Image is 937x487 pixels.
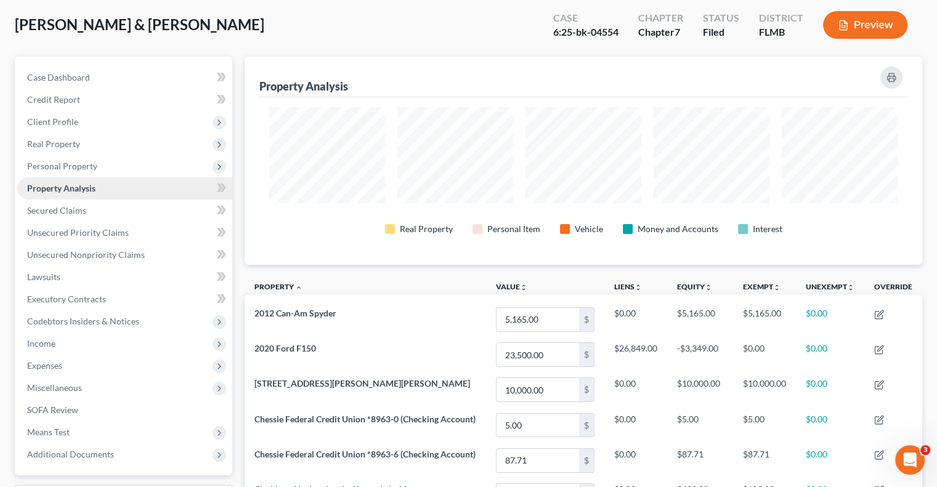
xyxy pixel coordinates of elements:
[497,308,579,331] input: 0.00
[675,26,680,38] span: 7
[27,382,82,393] span: Miscellaneous
[17,199,232,222] a: Secured Claims
[496,282,527,291] a: Valueunfold_more
[17,89,232,111] a: Credit Report
[27,94,80,105] span: Credit Report
[520,284,527,291] i: unfold_more
[667,302,733,337] td: $5,165.00
[254,378,470,388] span: [STREET_ADDRESS][PERSON_NAME][PERSON_NAME]
[847,284,854,291] i: unfold_more
[796,408,864,443] td: $0.00
[635,284,642,291] i: unfold_more
[864,275,922,302] th: Override
[823,11,907,39] button: Preview
[638,11,683,25] div: Chapter
[17,244,232,266] a: Unsecured Nonpriority Claims
[638,223,718,235] div: Money and Accounts
[27,139,80,149] span: Real Property
[703,25,739,39] div: Filed
[705,284,712,291] i: unfold_more
[27,272,60,282] span: Lawsuits
[553,25,619,39] div: 6:25-bk-04554
[604,443,667,478] td: $0.00
[15,15,264,33] span: [PERSON_NAME] & [PERSON_NAME]
[579,414,594,437] div: $
[796,443,864,478] td: $0.00
[497,378,579,401] input: 0.00
[806,282,854,291] a: Unexemptunfold_more
[17,66,232,89] a: Case Dashboard
[27,72,90,83] span: Case Dashboard
[733,372,796,408] td: $10,000.00
[254,449,476,459] span: Chessie Federal Credit Union *8963-6 (Checking Account)
[638,25,683,39] div: Chapter
[604,302,667,337] td: $0.00
[17,222,232,244] a: Unsecured Priority Claims
[733,408,796,443] td: $5.00
[497,449,579,472] input: 0.00
[254,343,316,353] span: 2020 Ford F150
[27,316,139,326] span: Codebtors Insiders & Notices
[17,288,232,310] a: Executory Contracts
[295,284,302,291] i: expand_less
[254,308,336,318] span: 2012 Can-Am Spyder
[743,282,781,291] a: Exemptunfold_more
[27,449,114,459] span: Additional Documents
[17,177,232,199] a: Property Analysis
[759,11,803,25] div: District
[254,414,476,424] span: Chessie Federal Credit Union *8963-0 (Checking Account)
[733,443,796,478] td: $87.71
[17,399,232,421] a: SOFA Review
[759,25,803,39] div: FLMB
[604,337,667,372] td: $26,849.00
[920,445,930,455] span: 3
[575,223,603,235] div: Vehicle
[796,337,864,372] td: $0.00
[733,302,796,337] td: $5,165.00
[667,408,733,443] td: $5.00
[733,337,796,372] td: $0.00
[27,249,145,260] span: Unsecured Nonpriority Claims
[796,302,864,337] td: $0.00
[254,282,302,291] a: Property expand_less
[579,449,594,472] div: $
[497,414,579,437] input: 0.00
[614,282,642,291] a: Liensunfold_more
[604,408,667,443] td: $0.00
[895,445,925,475] iframe: Intercom live chat
[604,372,667,408] td: $0.00
[27,404,78,415] span: SOFA Review
[27,360,62,371] span: Expenses
[27,183,95,193] span: Property Analysis
[579,378,594,401] div: $
[27,427,70,437] span: Means Test
[487,223,540,235] div: Personal Item
[497,343,579,366] input: 0.00
[667,337,733,372] td: -$3,349.00
[753,223,782,235] div: Interest
[703,11,739,25] div: Status
[27,294,106,304] span: Executory Contracts
[553,11,619,25] div: Case
[27,161,97,171] span: Personal Property
[773,284,781,291] i: unfold_more
[27,205,86,215] span: Secured Claims
[400,223,453,235] div: Real Property
[677,282,712,291] a: Equityunfold_more
[259,79,348,94] div: Property Analysis
[796,372,864,408] td: $0.00
[579,343,594,366] div: $
[27,338,55,348] span: Income
[17,266,232,288] a: Lawsuits
[27,116,78,127] span: Client Profile
[579,308,594,331] div: $
[667,443,733,478] td: $87.71
[667,372,733,408] td: $10,000.00
[27,227,129,238] span: Unsecured Priority Claims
